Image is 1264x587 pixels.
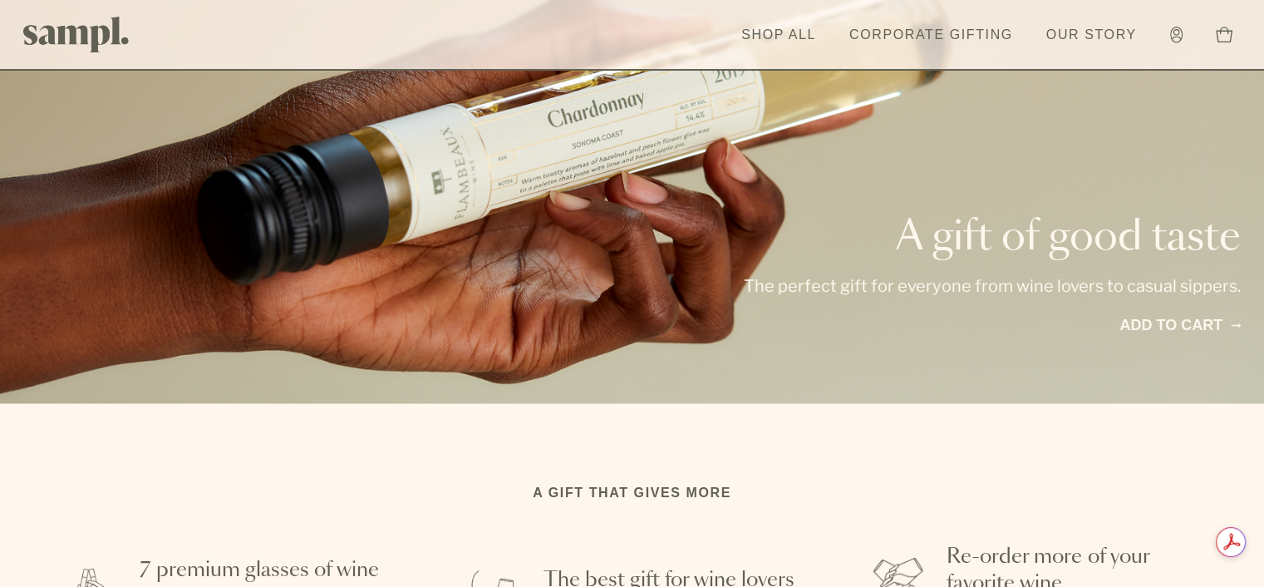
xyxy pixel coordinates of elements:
[1119,314,1241,337] a: Add to cart
[140,556,404,583] h3: 7 premium glasses of wine
[744,274,1241,298] p: The perfect gift for everyone from wine lovers to casual sippers.
[841,17,1021,53] a: Corporate Gifting
[533,483,731,503] h2: A gift that gives more
[744,218,1241,258] p: A gift of good taste
[23,17,130,52] img: Sampl logo
[733,17,824,53] a: Shop All
[1038,17,1145,53] a: Our Story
